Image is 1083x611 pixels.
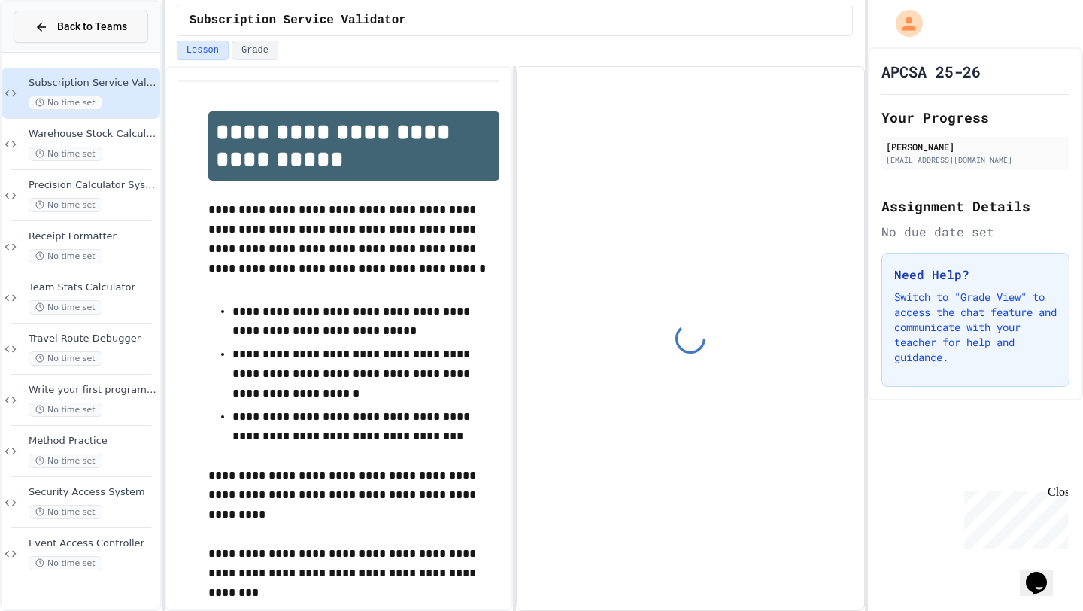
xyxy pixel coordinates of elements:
[894,290,1057,365] p: Switch to "Grade View" to access the chat feature and communicate with your teacher for help and ...
[29,128,157,141] span: Warehouse Stock Calculator
[29,300,102,315] span: No time set
[29,281,157,294] span: Team Stats Calculator
[29,249,102,263] span: No time set
[881,61,981,82] h1: APCSA 25-26
[232,41,278,60] button: Grade
[29,486,157,499] span: Security Access System
[29,556,102,570] span: No time set
[29,351,102,366] span: No time set
[29,505,102,519] span: No time set
[29,96,102,110] span: No time set
[881,107,1069,128] h2: Your Progress
[57,19,127,35] span: Back to Teams
[886,154,1065,166] div: [EMAIL_ADDRESS][DOMAIN_NAME]
[29,537,157,550] span: Event Access Controller
[29,179,157,192] span: Precision Calculator System
[6,6,104,96] div: Chat with us now!Close
[894,266,1057,284] h3: Need Help?
[29,198,102,212] span: No time set
[881,196,1069,217] h2: Assignment Details
[29,403,102,417] span: No time set
[29,435,157,448] span: Method Practice
[29,147,102,161] span: No time set
[886,140,1065,154] div: [PERSON_NAME]
[29,77,157,90] span: Subscription Service Validator
[29,384,157,397] span: Write your first program in [GEOGRAPHIC_DATA].
[29,230,157,243] span: Receipt Formatter
[958,485,1068,549] iframe: chat widget
[14,11,148,43] button: Back to Teams
[29,454,102,468] span: No time set
[1020,551,1068,596] iframe: chat widget
[29,333,157,345] span: Travel Route Debugger
[190,11,406,29] span: Subscription Service Validator
[881,223,1069,241] div: No due date set
[880,6,927,41] div: My Account
[177,41,229,60] button: Lesson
